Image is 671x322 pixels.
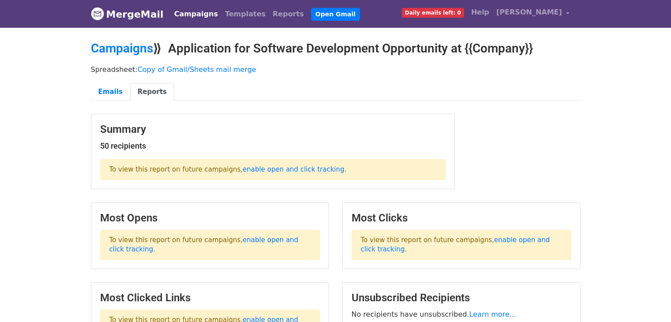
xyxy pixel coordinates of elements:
[469,310,517,318] a: Learn more...
[138,65,256,74] a: Copy of Gmail/Sheets mail merge
[100,292,320,304] h3: Most Clicked Links
[352,310,571,319] p: No recipients have unsubscribed.
[91,41,153,56] a: Campaigns
[100,141,446,151] h5: 50 recipients
[130,83,174,101] a: Reports
[91,5,164,23] a: MergeMail
[493,4,573,24] a: [PERSON_NAME]
[91,65,581,74] p: Spreadsheet:
[468,4,493,21] a: Help
[100,123,446,136] h3: Summary
[91,41,581,56] h2: ⟫ Application for Software Development Opportunity at {{Company}}
[496,7,562,18] span: [PERSON_NAME]
[243,165,344,173] a: enable open and click tracking
[352,292,571,304] h3: Unsubscribed Recipients
[352,212,571,225] h3: Most Clicks
[100,159,446,180] p: To view this report on future campaigns, .
[100,212,320,225] h3: Most Opens
[402,8,464,18] span: Daily emails left: 0
[171,5,221,23] a: Campaigns
[221,5,269,23] a: Templates
[91,83,130,101] a: Emails
[352,230,571,260] p: To view this report on future campaigns, .
[91,7,104,20] img: MergeMail logo
[398,4,468,21] a: Daily emails left: 0
[100,230,320,260] p: To view this report on future campaigns, .
[269,5,307,23] a: Reports
[311,8,360,21] a: Open Gmail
